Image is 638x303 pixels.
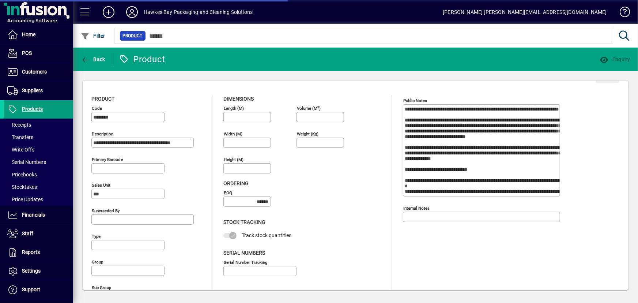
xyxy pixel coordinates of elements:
[22,87,43,93] span: Suppliers
[81,56,105,62] span: Back
[22,106,43,112] span: Products
[92,106,102,111] mat-label: Code
[224,106,244,111] mat-label: Length (m)
[4,143,73,156] a: Write Offs
[7,147,34,153] span: Write Offs
[224,157,244,162] mat-label: Height (m)
[4,262,73,280] a: Settings
[4,181,73,193] a: Stocktakes
[92,157,123,162] mat-label: Primary barcode
[596,70,619,83] button: Edit
[224,190,232,195] mat-label: EOQ
[7,159,46,165] span: Serial Numbers
[223,96,254,102] span: Dimensions
[443,6,607,18] div: [PERSON_NAME] [PERSON_NAME][EMAIL_ADDRESS][DOMAIN_NAME]
[22,268,41,274] span: Settings
[4,26,73,44] a: Home
[4,225,73,243] a: Staff
[22,249,40,255] span: Reports
[91,96,114,102] span: Product
[92,131,113,136] mat-label: Description
[22,50,32,56] span: POS
[119,53,165,65] div: Product
[92,183,110,188] mat-label: Sales unit
[317,105,319,109] sup: 3
[223,180,249,186] span: Ordering
[7,122,31,128] span: Receipts
[224,131,242,136] mat-label: Width (m)
[4,168,73,181] a: Pricebooks
[297,131,318,136] mat-label: Weight (Kg)
[7,134,33,140] span: Transfers
[4,243,73,262] a: Reports
[22,212,45,218] span: Financials
[92,208,120,213] mat-label: Superseded by
[120,5,144,19] button: Profile
[4,44,73,63] a: POS
[22,231,33,236] span: Staff
[4,193,73,206] a: Price Updates
[224,259,267,265] mat-label: Serial Number tracking
[7,184,37,190] span: Stocktakes
[4,131,73,143] a: Transfers
[79,29,107,42] button: Filter
[223,219,265,225] span: Stock Tracking
[22,31,35,37] span: Home
[92,234,101,239] mat-label: Type
[4,119,73,131] a: Receipts
[403,206,430,211] mat-label: Internal Notes
[242,232,291,238] span: Track stock quantities
[4,82,73,100] a: Suppliers
[92,285,111,290] mat-label: Sub group
[79,53,107,66] button: Back
[92,259,103,265] mat-label: Group
[22,287,40,292] span: Support
[7,172,37,177] span: Pricebooks
[4,63,73,81] a: Customers
[97,5,120,19] button: Add
[73,53,113,66] app-page-header-button: Back
[7,197,43,202] span: Price Updates
[223,250,265,256] span: Serial Numbers
[297,106,321,111] mat-label: Volume (m )
[4,156,73,168] a: Serial Numbers
[81,33,105,39] span: Filter
[4,281,73,299] a: Support
[614,1,629,25] a: Knowledge Base
[144,6,253,18] div: Hawkes Bay Packaging and Cleaning Solutions
[4,206,73,224] a: Financials
[403,98,427,103] mat-label: Public Notes
[123,32,143,40] span: Product
[22,69,47,75] span: Customers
